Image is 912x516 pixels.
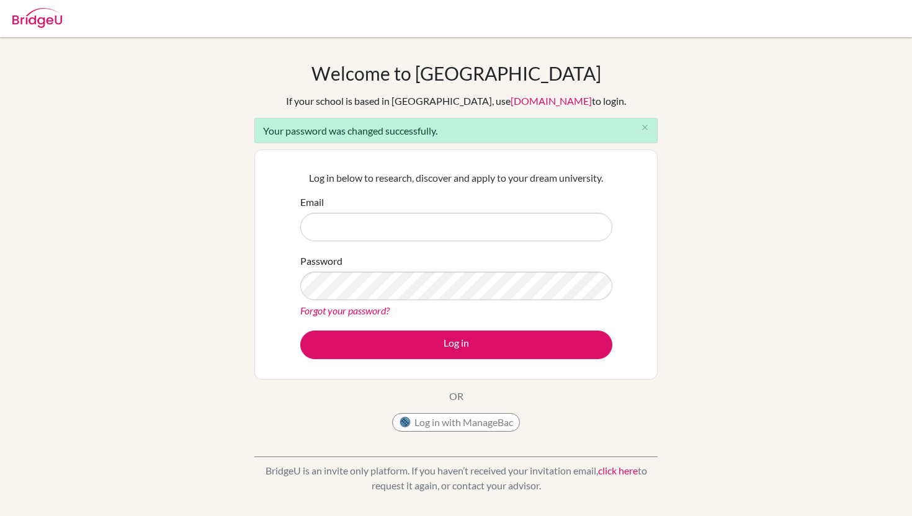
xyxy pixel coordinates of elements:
h1: Welcome to [GEOGRAPHIC_DATA] [311,62,601,84]
label: Password [300,254,342,269]
button: Log in [300,331,612,359]
label: Email [300,195,324,210]
p: OR [449,389,463,404]
img: Bridge-U [12,8,62,28]
i: close [640,123,650,132]
a: [DOMAIN_NAME] [511,95,592,107]
div: If your school is based in [GEOGRAPHIC_DATA], use to login. [286,94,626,109]
p: Log in below to research, discover and apply to your dream university. [300,171,612,185]
a: Forgot your password? [300,305,390,316]
div: Your password was changed successfully. [254,118,658,143]
a: click here [598,465,638,476]
button: Log in with ManageBac [392,413,520,432]
p: BridgeU is an invite only platform. If you haven’t received your invitation email, to request it ... [254,463,658,493]
button: Close [632,118,657,137]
